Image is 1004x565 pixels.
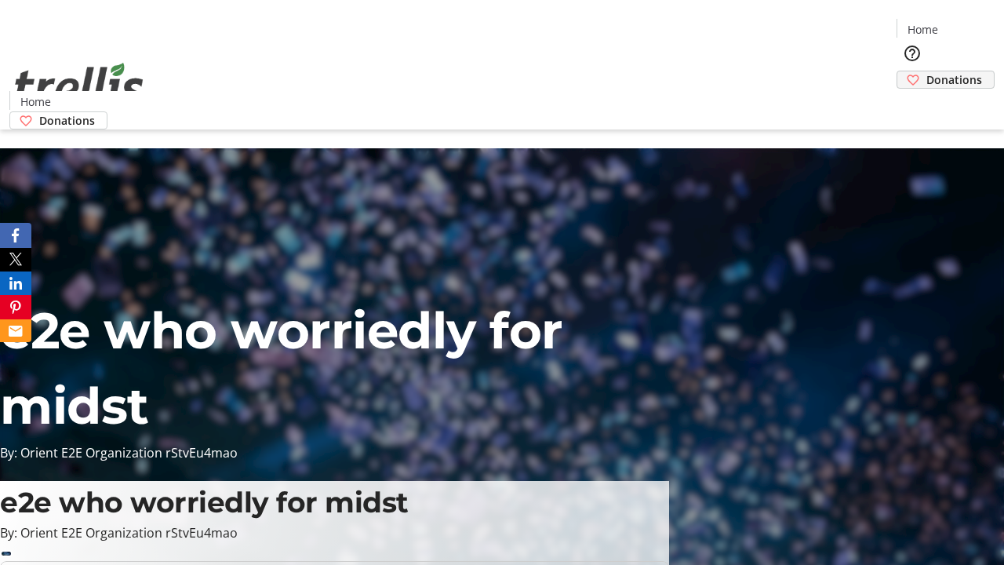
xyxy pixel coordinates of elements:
a: Donations [9,111,107,129]
span: Home [20,93,51,110]
a: Home [10,93,60,110]
span: Donations [926,71,982,88]
img: Orient E2E Organization rStvEu4mao's Logo [9,46,149,124]
span: Home [908,21,938,38]
a: Home [897,21,948,38]
button: Cart [897,89,928,120]
a: Donations [897,71,995,89]
span: Donations [39,112,95,129]
button: Help [897,38,928,69]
